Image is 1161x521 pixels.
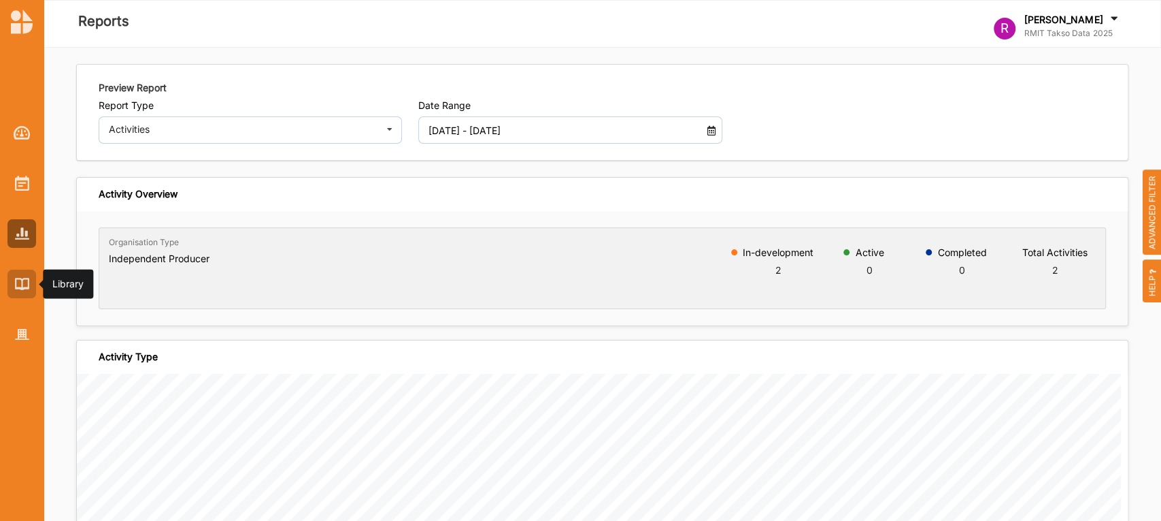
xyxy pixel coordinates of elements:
[1022,263,1088,277] div: 2
[856,247,884,258] label: Active
[1024,28,1121,39] label: RMIT Takso Data 2025
[7,320,36,349] a: Organisation
[14,126,31,140] img: Dashboard
[743,263,813,277] div: 2
[418,99,722,112] label: Date Range
[15,329,29,341] img: Organisation
[856,263,884,277] div: 0
[1024,14,1103,26] label: [PERSON_NAME]
[7,119,36,147] a: Dashboard
[937,247,986,258] label: Completed
[99,188,178,200] div: Activity Overview
[109,237,179,248] label: Organisation Type
[99,99,402,112] label: Report Type
[7,270,36,298] a: Library
[15,227,29,239] img: Reports
[15,176,29,191] img: Activities
[422,116,695,144] input: DD MM YYYY - DD MM YYYY
[937,263,986,277] div: 0
[52,277,84,291] div: Library
[99,81,167,95] label: Preview Report
[15,278,29,289] img: Library
[7,169,36,198] a: Activities
[7,219,36,248] a: Reports
[11,10,33,34] img: logo
[109,125,376,134] div: Activities
[743,247,813,258] label: In-development
[78,10,129,33] label: Reports
[1022,247,1088,258] label: Total Activities
[99,351,158,363] div: Activity Type
[109,253,209,265] h6: Independent Producer
[994,18,1015,40] div: R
